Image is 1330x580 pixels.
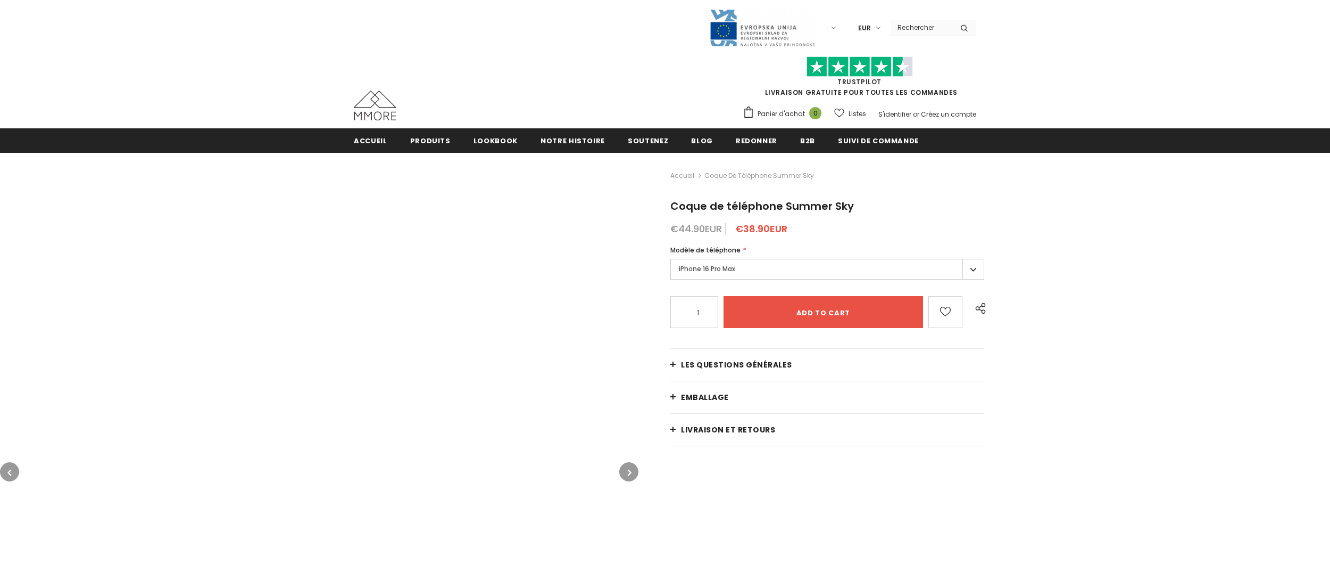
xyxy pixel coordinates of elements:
[354,128,387,152] a: Accueil
[743,106,827,122] a: Panier d'achat 0
[681,360,792,370] span: Les questions générales
[800,136,815,146] span: B2B
[670,169,694,182] a: Accueil
[670,199,854,214] span: Coque de téléphone Summer Sky
[736,136,777,146] span: Redonner
[691,136,713,146] span: Blog
[410,136,451,146] span: Produits
[628,136,668,146] span: soutenez
[670,259,984,280] label: iPhone 16 Pro Max
[681,424,775,435] span: Livraison et retours
[800,128,815,152] a: B2B
[891,20,952,35] input: Search Site
[541,136,605,146] span: Notre histoire
[758,109,805,119] span: Panier d'achat
[628,128,668,152] a: soutenez
[807,56,913,77] img: Faites confiance aux étoiles pilotes
[743,61,976,97] span: LIVRAISON GRATUITE POUR TOUTES LES COMMANDES
[354,136,387,146] span: Accueil
[670,414,984,446] a: Livraison et retours
[837,77,882,86] a: TrustPilot
[809,107,821,119] span: 0
[724,296,923,328] input: Add to cart
[834,104,866,123] a: Listes
[704,169,814,182] span: Coque de téléphone Summer Sky
[681,392,729,403] span: EMBALLAGE
[709,9,816,47] img: Javni Razpis
[849,109,866,119] span: Listes
[913,110,919,119] span: or
[735,222,787,235] span: €38.90EUR
[670,246,741,255] span: Modèle de téléphone
[670,381,984,413] a: EMBALLAGE
[921,110,976,119] a: Créez un compte
[858,23,871,34] span: EUR
[838,136,919,146] span: Suivi de commande
[709,23,816,32] a: Javni Razpis
[838,128,919,152] a: Suivi de commande
[473,136,518,146] span: Lookbook
[878,110,911,119] a: S'identifier
[736,128,777,152] a: Redonner
[670,222,722,235] span: €44.90EUR
[670,349,984,381] a: Les questions générales
[354,91,396,120] img: Cas MMORE
[410,128,451,152] a: Produits
[541,128,605,152] a: Notre histoire
[473,128,518,152] a: Lookbook
[691,128,713,152] a: Blog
